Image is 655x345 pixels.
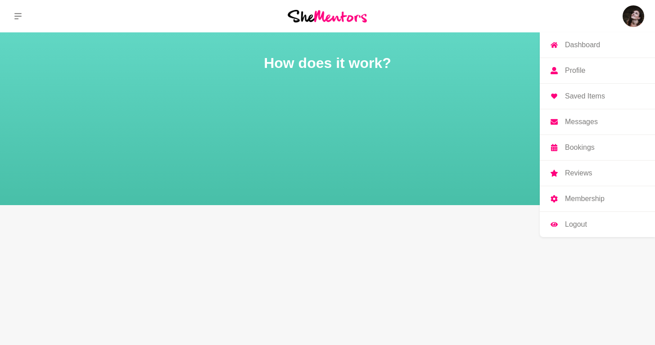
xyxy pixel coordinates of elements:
[565,93,605,100] p: Saved Items
[11,54,644,72] h1: How does it work?
[540,84,655,109] a: Saved Items
[540,32,655,58] a: Dashboard
[540,135,655,160] a: Bookings
[540,109,655,134] a: Messages
[288,10,367,22] img: She Mentors Logo
[565,118,598,125] p: Messages
[565,221,587,228] p: Logout
[565,41,600,49] p: Dashboard
[540,58,655,83] a: Profile
[565,170,592,177] p: Reviews
[565,195,605,202] p: Membership
[623,5,644,27] img: Casey Aubin
[540,161,655,186] a: Reviews
[623,5,644,27] a: Casey AubinDashboardProfileSaved ItemsMessagesBookingsReviewsMembershipLogout
[565,67,585,74] p: Profile
[565,144,595,151] p: Bookings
